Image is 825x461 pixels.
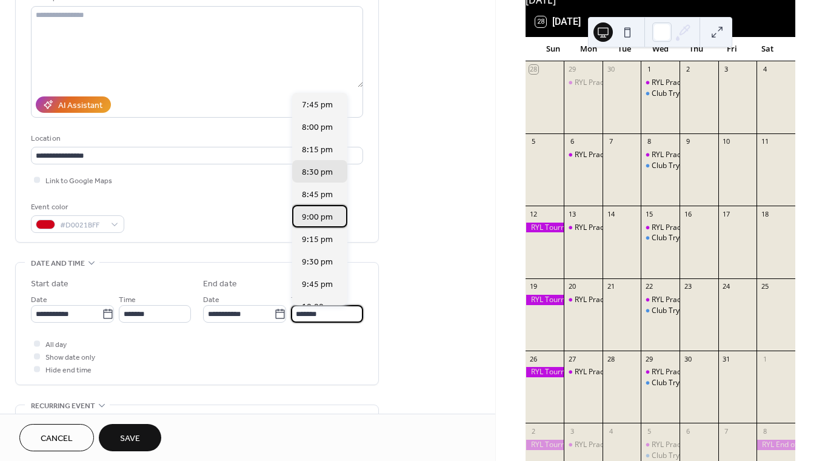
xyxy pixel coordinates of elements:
span: Time [119,294,136,306]
div: RYL Practice [641,150,680,160]
div: 2 [529,426,538,436]
div: 15 [644,209,653,218]
div: RYL Practice [652,223,693,233]
span: Time [291,294,308,306]
span: Date and time [31,257,85,270]
span: 7:45 pm [302,99,333,112]
div: RYL Practice [575,150,616,160]
div: 26 [529,354,538,363]
span: Show date only [45,351,95,364]
button: Cancel [19,424,94,451]
div: 4 [606,426,615,436]
span: #D0021BFF [60,219,105,232]
div: 21 [606,282,615,291]
span: 8:45 pm [302,189,333,201]
div: 8 [760,426,769,436]
div: 12 [529,209,538,218]
div: Club Tryouts - All Ages [641,378,680,388]
div: 9 [683,137,692,146]
div: 28 [606,354,615,363]
div: AI Assistant [58,99,102,112]
span: 9:45 pm [302,278,333,291]
div: RYL Tournament [526,223,564,233]
div: Location [31,132,361,145]
div: Thu [678,37,714,61]
span: 9:15 pm [302,234,333,246]
div: 14 [606,209,615,218]
div: RYL Practice [641,223,680,233]
div: 19 [529,282,538,291]
div: 1 [644,65,653,74]
div: Start date [31,278,68,291]
div: RYL Practice [641,440,680,450]
div: Club Tryouts - All Ages [652,89,727,99]
div: 28 [529,65,538,74]
div: Club Tryouts - All Ages [652,161,727,171]
div: 18 [760,209,769,218]
div: Sat [750,37,786,61]
div: Club Tryouts - All Ages [641,161,680,171]
div: Club Tryouts - All Ages [641,89,680,99]
div: RYL Practice [564,367,603,377]
span: 9:30 pm [302,256,333,269]
div: RYL Tournament [526,440,564,450]
div: 4 [760,65,769,74]
span: All day [45,338,67,351]
div: 31 [722,354,731,363]
span: 8:30 pm [302,166,333,179]
div: Club Tryouts - All Ages [641,451,680,461]
div: Sun [535,37,571,61]
div: RYL Practice [575,295,616,305]
div: Club Tryouts - All Ages [652,233,727,243]
div: Mon [571,37,607,61]
div: RYL Practice [564,223,603,233]
div: Club Tryouts - All Ages [652,451,727,461]
div: Event color [31,201,122,214]
div: 5 [644,426,653,436]
div: RYL Practice [575,367,616,377]
div: RYL Practice [564,440,603,450]
div: 7 [722,426,731,436]
div: 13 [567,209,576,218]
div: RYL Practice [575,223,616,233]
div: 3 [567,426,576,436]
div: RYL Practice [575,78,616,88]
button: 28[DATE] [531,13,585,30]
span: Recurring event [31,400,95,412]
span: Date [203,294,219,306]
div: Wed [643,37,678,61]
div: 30 [683,354,692,363]
span: 10:00 pm [302,301,338,314]
div: Club Tryouts - All Ages [652,306,727,316]
div: 6 [683,426,692,436]
button: AI Assistant [36,96,111,113]
div: RYL Practice [564,295,603,305]
span: 8:15 pm [302,144,333,156]
div: 16 [683,209,692,218]
div: RYL Practice [652,295,693,305]
div: RYL Practice [564,150,603,160]
div: End date [203,278,237,291]
div: 5 [529,137,538,146]
div: Tue [607,37,643,61]
div: 29 [644,354,653,363]
div: 8 [644,137,653,146]
div: 23 [683,282,692,291]
div: RYL Practice [641,367,680,377]
div: 29 [567,65,576,74]
span: Save [120,432,140,445]
div: RYL Practice [652,150,693,160]
div: 1 [760,354,769,363]
div: 30 [606,65,615,74]
span: Link to Google Maps [45,175,112,187]
div: RYL End of Season Tournament [757,440,795,450]
div: Club Tryouts - All Ages [652,378,727,388]
div: RYL Tournament [526,295,564,305]
div: 20 [567,282,576,291]
div: RYL Practice [652,440,693,450]
div: Fri [714,37,750,61]
span: 8:00 pm [302,121,333,134]
span: 9:00 pm [302,211,333,224]
div: RYL Practice [652,367,693,377]
button: Save [99,424,161,451]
